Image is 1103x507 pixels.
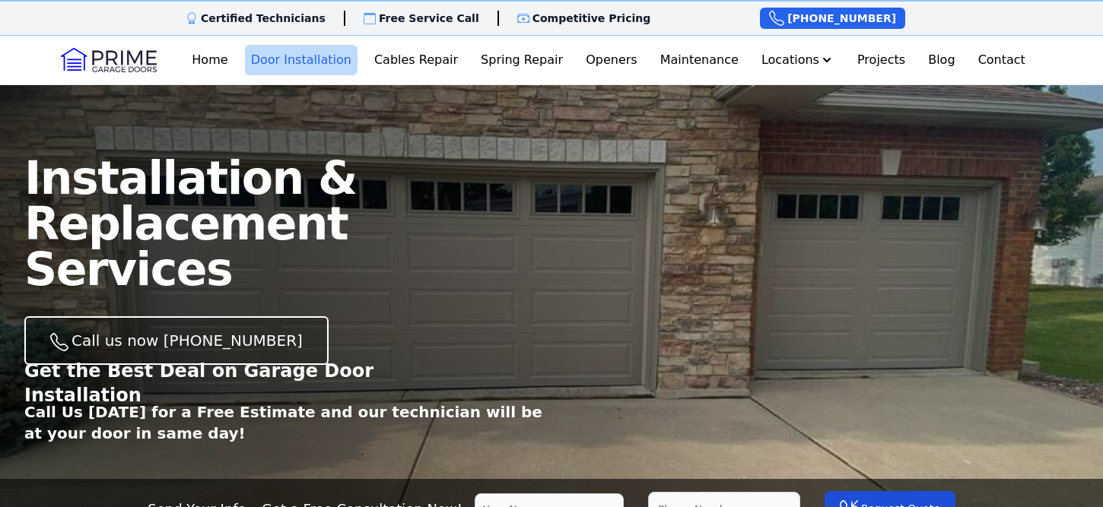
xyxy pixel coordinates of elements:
button: Locations [755,45,841,75]
p: Get the Best Deal on Garage Door Installation [24,359,462,407]
a: Home [186,45,234,75]
p: Certified Technicians [201,11,326,26]
p: Competitive Pricing [532,11,651,26]
span: Installation & Replacement Services [24,151,357,296]
img: Logo [61,48,157,72]
a: Projects [851,45,911,75]
a: Contact [972,45,1031,75]
a: [PHONE_NUMBER] [760,8,905,29]
p: Call Us [DATE] for a Free Estimate and our technician will be at your door in same day! [24,401,551,444]
a: Blog [922,45,961,75]
a: Spring Repair [475,45,569,75]
a: Openers [580,45,644,75]
a: Call us now [PHONE_NUMBER] [24,316,329,365]
a: Cables Repair [368,45,464,75]
p: Free Service Call [379,11,479,26]
a: Maintenance [654,45,745,75]
a: Door Installation [245,45,358,75]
